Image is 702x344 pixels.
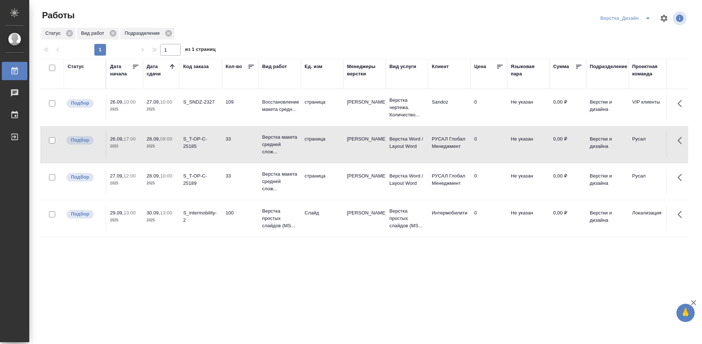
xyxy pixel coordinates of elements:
[66,172,102,182] div: Можно подбирать исполнителей
[110,217,139,224] p: 2025
[147,143,176,150] p: 2025
[389,135,424,150] p: Верстка Word / Layout Word
[629,132,671,157] td: Русал
[222,206,258,231] td: 100
[629,169,671,194] td: Русал
[110,106,139,113] p: 2025
[507,206,550,231] td: Не указан
[110,63,132,78] div: Дата начала
[66,98,102,108] div: Можно подбирать исполнителей
[226,63,242,70] div: Кол-во
[124,136,136,142] p: 17:00
[68,63,84,70] div: Статус
[183,98,218,106] div: S_SNDZ-2327
[262,63,287,70] div: Вид работ
[599,12,655,24] div: split button
[673,11,688,25] span: Посмотреть информацию
[262,98,297,113] p: Восстановление макета средн...
[160,136,172,142] p: 09:00
[147,210,160,216] p: 30.09,
[471,132,507,157] td: 0
[550,132,586,157] td: 0,00 ₽
[679,305,692,321] span: 🙏
[507,132,550,157] td: Не указан
[110,143,139,150] p: 2025
[183,63,209,70] div: Код заказа
[222,95,258,120] td: 109
[305,63,322,70] div: Ед. изм
[471,95,507,120] td: 0
[471,206,507,231] td: 0
[222,169,258,194] td: 33
[185,45,216,56] span: из 1 страниц
[586,132,629,157] td: Верстки и дизайна
[125,30,162,37] p: Подразделение
[110,99,124,105] p: 26.09,
[586,206,629,231] td: Верстки и дизайна
[673,206,691,223] button: Здесь прячутся важные кнопки
[71,210,89,218] p: Подбор
[550,206,586,231] td: 0,00 ₽
[77,28,119,40] div: Вид работ
[160,173,172,179] p: 10:00
[147,106,176,113] p: 2025
[629,206,671,231] td: Локализация
[347,63,382,78] div: Менеджеры верстки
[676,304,695,322] button: 🙏
[124,210,136,216] p: 13:00
[40,10,75,21] span: Работы
[222,132,258,157] td: 33
[45,30,63,37] p: Статус
[301,132,343,157] td: страница
[183,209,218,224] div: S_intermobility-2
[66,135,102,145] div: Можно подбирать исполнителей
[389,172,424,187] p: Верстка Word / Layout Word
[120,28,174,40] div: Подразделение
[432,98,467,106] p: Sandoz
[124,173,136,179] p: 12:00
[673,132,691,149] button: Здесь прячутся важные кнопки
[432,135,467,150] p: РУСАЛ Глобал Менеджмент
[474,63,486,70] div: Цена
[432,209,467,217] p: Интермобилити
[301,169,343,194] td: страница
[147,173,160,179] p: 28.09,
[41,28,75,40] div: Статус
[160,99,172,105] p: 10:00
[124,99,136,105] p: 10:00
[389,97,424,119] p: Верстка чертежа. Количество...
[301,206,343,231] td: Слайд
[673,95,691,112] button: Здесь прячутся важные кнопки
[183,135,218,150] div: S_T-OP-C-25185
[71,100,89,107] p: Подбор
[347,135,382,143] p: [PERSON_NAME]
[147,136,160,142] p: 28.09,
[301,95,343,120] td: страница
[110,136,124,142] p: 26.09,
[147,99,160,105] p: 27.09,
[432,172,467,187] p: РУСАЛ Глобал Менеджмент
[147,180,176,187] p: 2025
[632,63,667,78] div: Проектная команда
[507,169,550,194] td: Не указан
[110,173,124,179] p: 27.09,
[586,95,629,120] td: Верстки и дизайна
[655,10,673,27] span: Настроить таблицу
[347,209,382,217] p: [PERSON_NAME]
[550,169,586,194] td: 0,00 ₽
[347,172,382,180] p: [PERSON_NAME]
[183,172,218,187] div: S_T-OP-C-25189
[110,180,139,187] p: 2025
[511,63,546,78] div: Языковая пара
[110,210,124,216] p: 29.09,
[550,95,586,120] td: 0,00 ₽
[71,173,89,181] p: Подбор
[553,63,569,70] div: Сумма
[81,30,107,37] p: Вид работ
[389,63,416,70] div: Вид услуги
[160,210,172,216] p: 13:00
[262,171,297,192] p: Верстка макета средней слож...
[471,169,507,194] td: 0
[389,207,424,229] p: Верстка простых слайдов (MS...
[262,207,297,229] p: Верстка простых слайдов (MS...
